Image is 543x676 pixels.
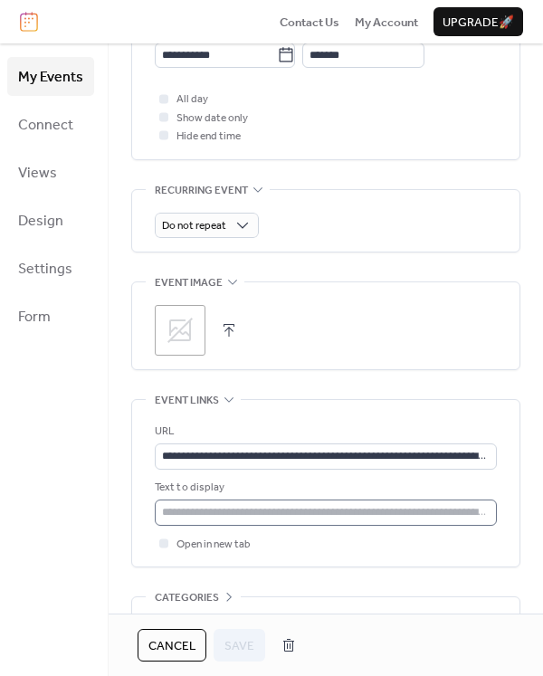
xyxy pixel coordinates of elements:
[148,637,195,655] span: Cancel
[176,536,251,554] span: Open in new tab
[176,90,208,109] span: All day
[433,7,523,36] button: Upgrade🚀
[280,14,339,32] span: Contact Us
[443,14,514,32] span: Upgrade 🚀
[155,423,493,441] div: URL
[355,14,418,32] span: My Account
[7,105,94,144] a: Connect
[155,392,219,410] span: Event links
[18,255,72,283] span: Settings
[7,297,94,336] a: Form
[155,589,219,607] span: Categories
[280,13,339,31] a: Contact Us
[155,274,223,292] span: Event image
[162,215,226,236] span: Do not repeat
[7,57,94,96] a: My Events
[7,201,94,240] a: Design
[18,63,83,91] span: My Events
[7,249,94,288] a: Settings
[176,109,248,128] span: Show date only
[7,153,94,192] a: Views
[18,303,51,331] span: Form
[18,159,57,187] span: Views
[20,12,38,32] img: logo
[155,479,493,497] div: Text to display
[18,207,63,235] span: Design
[18,111,73,139] span: Connect
[355,13,418,31] a: My Account
[176,128,241,146] span: Hide end time
[155,305,205,356] div: ;
[132,597,519,635] div: •••
[155,181,248,199] span: Recurring event
[138,629,206,662] button: Cancel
